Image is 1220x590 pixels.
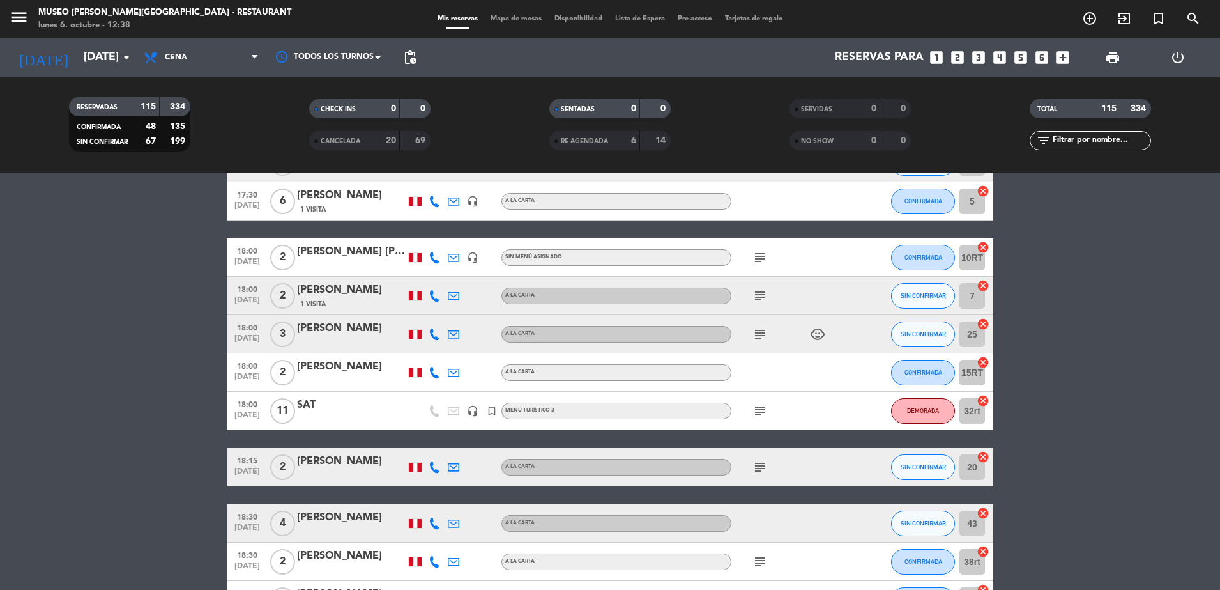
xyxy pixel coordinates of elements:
[891,322,955,347] button: SIN CONFIRMAR
[146,137,156,146] strong: 67
[270,360,295,385] span: 2
[231,509,263,524] span: 18:30
[891,189,955,214] button: CONFIRMADA
[719,15,789,22] span: Tarjetas de regalo
[231,334,263,349] span: [DATE]
[505,408,554,413] span: Menú turístico 3
[170,122,188,131] strong: 135
[631,104,636,113] strong: 0
[1131,104,1148,113] strong: 334
[752,327,768,342] i: subject
[231,201,263,216] span: [DATE]
[505,331,535,336] span: A la carta
[505,520,535,525] span: A la carta
[38,19,291,32] div: lunes 6. octubre - 12:38
[904,558,942,565] span: CONFIRMADA
[402,50,418,65] span: pending_actions
[752,288,768,304] i: subject
[970,49,987,66] i: looks_3
[231,258,263,272] span: [DATE]
[297,187,406,204] div: [PERSON_NAME]
[752,554,768,570] i: subject
[231,453,263,467] span: 18:15
[141,102,156,111] strong: 115
[904,369,942,376] span: CONFIRMADA
[1170,50,1186,65] i: power_settings_new
[321,106,356,113] span: CHECK INS
[231,243,263,258] span: 18:00
[1145,38,1210,77] div: LOG OUT
[671,15,719,22] span: Pre-acceso
[904,198,942,205] span: CONFIRMADA
[977,318,989,330] i: cancel
[386,136,396,145] strong: 20
[1151,11,1166,26] i: turned_in_not
[660,104,668,113] strong: 0
[505,559,535,564] span: A la carta
[270,549,295,575] span: 2
[928,49,945,66] i: looks_one
[801,138,834,144] span: NO SHOW
[977,545,989,558] i: cancel
[231,296,263,311] span: [DATE]
[297,509,406,526] div: [PERSON_NAME]
[891,360,955,385] button: CONFIRMADA
[891,245,955,270] button: CONFIRMADA
[484,15,548,22] span: Mapa de mesas
[901,104,908,113] strong: 0
[420,104,428,113] strong: 0
[901,292,946,299] span: SIN CONFIRMAR
[810,327,825,342] i: child_care
[1012,49,1029,66] i: looks_5
[231,281,263,296] span: 18:00
[891,549,955,575] button: CONFIRMADA
[871,136,876,145] strong: 0
[1101,104,1117,113] strong: 115
[835,51,924,64] span: Reservas para
[901,330,946,338] span: SIN CONFIRMAR
[170,102,188,111] strong: 334
[165,53,187,62] span: Cena
[977,451,989,463] i: cancel
[231,396,263,411] span: 18:00
[891,511,955,536] button: SIN CONFIRMAR
[77,139,128,145] span: SIN CONFIRMAR
[752,460,768,475] i: subject
[231,547,263,562] span: 18:30
[270,454,295,480] span: 2
[505,464,535,469] span: A la carta
[270,245,295,270] span: 2
[38,6,291,19] div: Museo [PERSON_NAME][GEOGRAPHIC_DATA] - Restaurant
[609,15,671,22] span: Lista de Espera
[431,15,484,22] span: Mis reservas
[297,359,406,375] div: [PERSON_NAME]
[467,252,478,263] i: headset_mic
[904,254,942,261] span: CONFIRMADA
[231,562,263,577] span: [DATE]
[1055,49,1071,66] i: add_box
[949,49,966,66] i: looks_two
[1117,11,1132,26] i: exit_to_app
[977,507,989,520] i: cancel
[146,122,156,131] strong: 48
[10,8,29,31] button: menu
[231,358,263,373] span: 18:00
[297,397,406,414] div: SAT
[977,241,989,254] i: cancel
[891,283,955,309] button: SIN CONFIRMAR
[231,320,263,334] span: 18:00
[77,104,118,111] span: RESERVADAS
[231,373,263,387] span: [DATE]
[10,8,29,27] i: menu
[270,511,295,536] span: 4
[300,205,326,215] span: 1 Visita
[170,137,188,146] strong: 199
[1037,106,1057,113] span: TOTAL
[561,138,608,144] span: RE AGENDADA
[77,124,121,130] span: CONFIRMADA
[561,106,595,113] span: SENTADAS
[297,244,406,260] div: [PERSON_NAME] [PERSON_NAME]
[891,398,955,424] button: DEMORADA
[297,453,406,470] div: [PERSON_NAME]
[977,185,989,198] i: cancel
